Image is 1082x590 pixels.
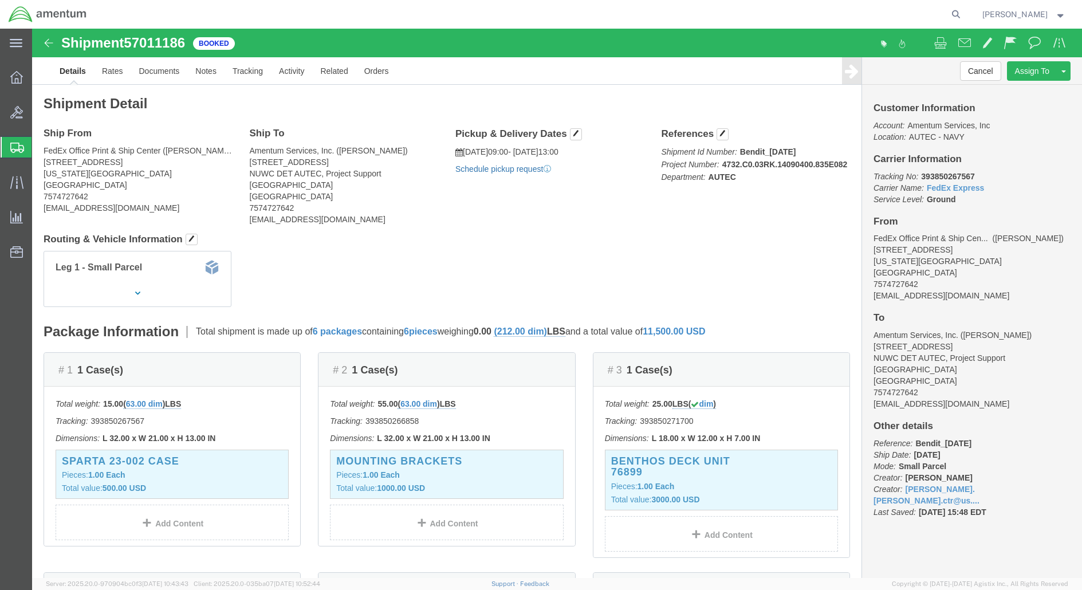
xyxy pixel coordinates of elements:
iframe: FS Legacy Container [32,29,1082,578]
a: Support [491,580,520,587]
span: Server: 2025.20.0-970904bc0f3 [46,580,188,587]
span: [DATE] 10:52:44 [274,580,320,587]
button: [PERSON_NAME] [982,7,1067,21]
img: logo [8,6,87,23]
span: Copyright © [DATE]-[DATE] Agistix Inc., All Rights Reserved [892,579,1068,589]
span: [DATE] 10:43:43 [142,580,188,587]
span: Client: 2025.20.0-035ba07 [194,580,320,587]
a: Feedback [520,580,549,587]
span: Paul Usma [982,8,1048,21]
